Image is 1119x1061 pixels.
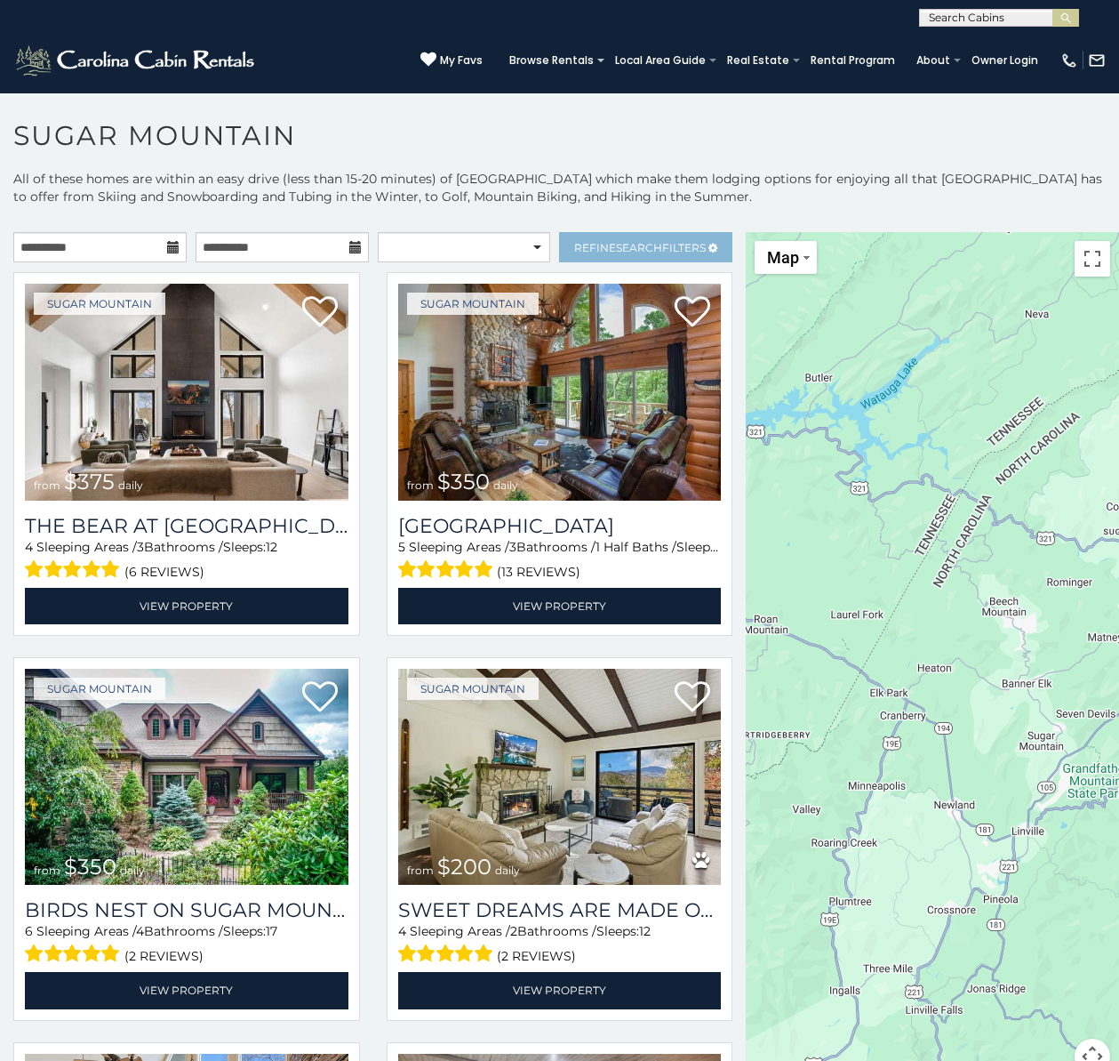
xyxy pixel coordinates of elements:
[398,972,722,1009] a: View Property
[559,232,732,262] a: RefineSearchFilters
[25,539,33,555] span: 4
[25,284,348,501] a: The Bear At Sugar Mountain from $375 daily
[963,48,1047,73] a: Owner Login
[497,560,580,583] span: (13 reviews)
[574,241,706,254] span: Refine Filters
[1060,52,1078,69] img: phone-regular-white.png
[266,539,277,555] span: 12
[719,539,731,555] span: 12
[120,864,145,877] span: daily
[34,864,60,877] span: from
[124,560,204,583] span: (6 reviews)
[137,539,144,555] span: 3
[907,48,959,73] a: About
[25,514,348,538] a: The Bear At [GEOGRAPHIC_DATA]
[25,922,348,968] div: Sleeping Areas / Bathrooms / Sleeps:
[25,538,348,583] div: Sleeping Areas / Bathrooms / Sleeps:
[398,538,722,583] div: Sleeping Areas / Bathrooms / Sleeps:
[437,854,492,880] span: $200
[509,539,516,555] span: 3
[606,48,715,73] a: Local Area Guide
[1075,241,1110,277] button: Toggle fullscreen view
[398,514,722,538] h3: Grouse Moor Lodge
[25,669,348,886] img: Birds Nest On Sugar Mountain
[1088,52,1106,69] img: mail-regular-white.png
[64,854,116,880] span: $350
[25,669,348,886] a: Birds Nest On Sugar Mountain from $350 daily
[34,678,165,700] a: Sugar Mountain
[420,52,483,69] a: My Favs
[500,48,603,73] a: Browse Rentals
[755,241,817,274] button: Change map style
[639,923,651,939] span: 12
[34,293,165,315] a: Sugar Mountain
[398,898,722,922] a: Sweet Dreams Are Made Of Skis
[302,679,338,717] a: Add to favorites
[497,944,576,968] span: (2 reviews)
[266,923,277,939] span: 17
[136,923,144,939] span: 4
[124,944,204,968] span: (2 reviews)
[398,588,722,624] a: View Property
[398,669,722,886] img: Sweet Dreams Are Made Of Skis
[398,284,722,501] img: Grouse Moor Lodge
[802,48,904,73] a: Rental Program
[407,478,434,492] span: from
[407,864,434,877] span: from
[398,539,405,555] span: 5
[25,588,348,624] a: View Property
[25,514,348,538] h3: The Bear At Sugar Mountain
[493,478,518,492] span: daily
[616,241,662,254] span: Search
[64,469,115,494] span: $375
[675,294,710,332] a: Add to favorites
[25,898,348,922] a: Birds Nest On Sugar Mountain
[407,293,539,315] a: Sugar Mountain
[25,972,348,1009] a: View Property
[398,514,722,538] a: [GEOGRAPHIC_DATA]
[302,294,338,332] a: Add to favorites
[25,284,348,501] img: The Bear At Sugar Mountain
[398,669,722,886] a: Sweet Dreams Are Made Of Skis from $200 daily
[675,679,710,717] a: Add to favorites
[407,678,539,700] a: Sugar Mountain
[13,43,260,78] img: White-1-2.png
[440,52,483,68] span: My Favs
[398,923,406,939] span: 4
[34,478,60,492] span: from
[398,922,722,968] div: Sleeping Areas / Bathrooms / Sleeps:
[767,248,799,267] span: Map
[118,478,143,492] span: daily
[495,864,520,877] span: daily
[25,923,33,939] span: 6
[398,284,722,501] a: Grouse Moor Lodge from $350 daily
[510,923,517,939] span: 2
[437,469,490,494] span: $350
[718,48,798,73] a: Real Estate
[595,539,676,555] span: 1 Half Baths /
